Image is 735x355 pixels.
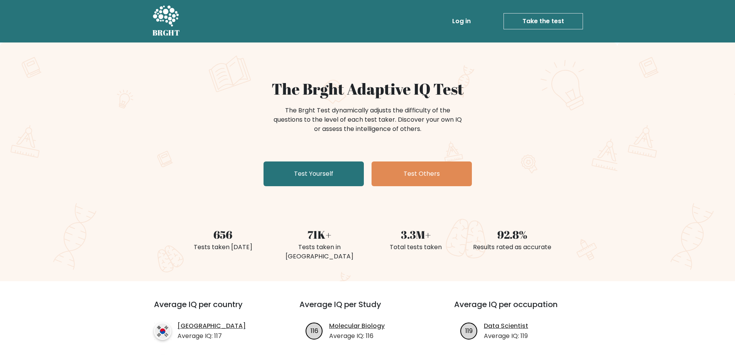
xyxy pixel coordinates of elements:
a: Test Yourself [264,161,364,186]
div: 92.8% [469,226,556,243]
div: The Brght Test dynamically adjusts the difficulty of the questions to the level of each test take... [271,106,464,134]
a: BRGHT [152,3,180,39]
p: Average IQ: 117 [177,331,246,341]
div: Total tests taken [372,243,460,252]
a: Molecular Biology [329,321,385,331]
div: Tests taken in [GEOGRAPHIC_DATA] [276,243,363,261]
a: Data Scientist [484,321,528,331]
p: Average IQ: 119 [484,331,528,341]
a: [GEOGRAPHIC_DATA] [177,321,246,331]
img: country [154,323,171,340]
a: Test Others [372,161,472,186]
h3: Average IQ per Study [299,300,436,318]
div: Tests taken [DATE] [179,243,267,252]
a: Log in [449,14,474,29]
a: Take the test [504,13,583,29]
div: Results rated as accurate [469,243,556,252]
h5: BRGHT [152,28,180,37]
div: 71K+ [276,226,363,243]
div: 656 [179,226,267,243]
text: 119 [465,326,473,335]
text: 116 [311,326,318,335]
div: 3.3M+ [372,226,460,243]
p: Average IQ: 116 [329,331,385,341]
h1: The Brght Adaptive IQ Test [179,80,556,98]
h3: Average IQ per country [154,300,272,318]
h3: Average IQ per occupation [454,300,590,318]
